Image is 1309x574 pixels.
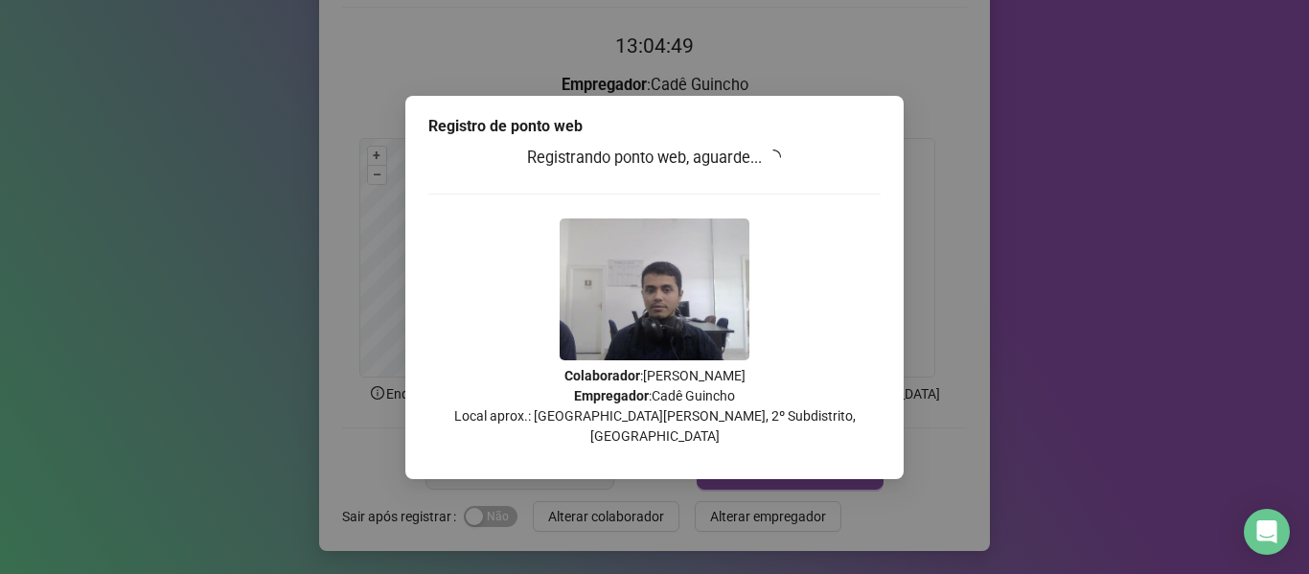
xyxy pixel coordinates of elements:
[766,149,783,166] span: loading
[560,218,749,360] img: Z
[1244,509,1290,555] div: Open Intercom Messenger
[428,366,881,447] p: : [PERSON_NAME] : Cadê Guincho Local aprox.: [GEOGRAPHIC_DATA][PERSON_NAME], 2º Subdistrito, [GEO...
[428,146,881,171] h3: Registrando ponto web, aguarde...
[574,388,649,403] strong: Empregador
[564,368,640,383] strong: Colaborador
[428,115,881,138] div: Registro de ponto web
